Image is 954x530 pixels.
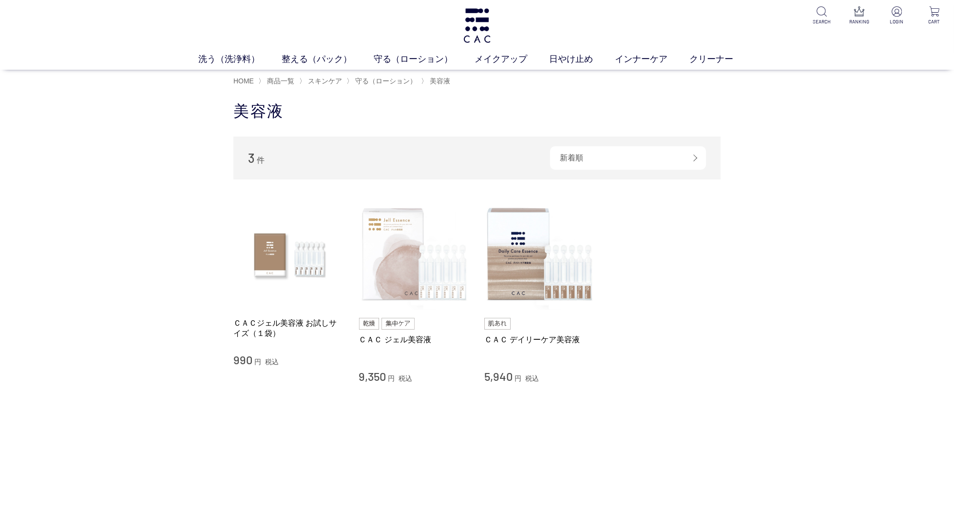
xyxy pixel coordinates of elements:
[399,374,412,382] span: 税込
[484,369,513,383] span: 5,940
[355,77,417,85] span: 守る（ローション）
[233,199,344,310] img: ＣＡＣジェル美容液 お試しサイズ（１袋）
[308,77,342,85] span: スキンケア
[267,77,294,85] span: 商品一覧
[233,353,252,367] span: 990
[346,77,419,86] li: 〉
[233,101,721,122] h1: 美容液
[550,146,706,170] div: 新着順
[265,77,294,85] a: 商品一覧
[615,53,690,66] a: インナーケア
[421,77,453,86] li: 〉
[430,77,450,85] span: 美容液
[484,199,595,310] img: ＣＡＣ デイリーケア美容液
[847,18,871,25] p: RANKING
[199,53,282,66] a: 洗う（洗浄料）
[428,77,450,85] a: 美容液
[382,318,415,330] img: 集中ケア
[265,358,279,366] span: 税込
[475,53,550,66] a: メイクアップ
[254,358,261,366] span: 円
[484,334,595,345] a: ＣＡＣ デイリーケア美容液
[258,77,297,86] li: 〉
[233,318,344,339] a: ＣＡＣジェル美容液 お試しサイズ（１袋）
[885,18,909,25] p: LOGIN
[388,374,395,382] span: 円
[374,53,475,66] a: 守る（ローション）
[810,6,834,25] a: SEARCH
[690,53,756,66] a: クリーナー
[353,77,417,85] a: 守る（ローション）
[550,53,615,66] a: 日やけ止め
[922,18,946,25] p: CART
[359,199,470,310] img: ＣＡＣ ジェル美容液
[282,53,374,66] a: 整える（パック）
[515,374,521,382] span: 円
[233,77,254,85] a: HOME
[525,374,539,382] span: 税込
[359,334,470,345] a: ＣＡＣ ジェル美容液
[885,6,909,25] a: LOGIN
[484,318,511,330] img: 肌あれ
[306,77,342,85] a: スキンケア
[248,150,255,165] span: 3
[810,18,834,25] p: SEARCH
[922,6,946,25] a: CART
[462,8,493,43] img: logo
[359,369,386,383] span: 9,350
[257,156,265,164] span: 件
[847,6,871,25] a: RANKING
[299,77,344,86] li: 〉
[359,318,380,330] img: 乾燥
